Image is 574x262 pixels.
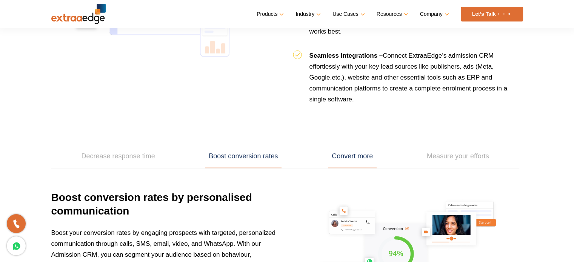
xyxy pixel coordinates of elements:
span: Connect ExtraaEdge’s admission CRM effortlessly with your key lead sources like publishers, ads (... [309,52,507,103]
a: Measure your efforts [423,145,493,168]
a: Decrease response time [78,145,159,168]
a: Let’s Talk [461,7,523,21]
a: Use Cases [332,9,363,20]
a: Products [257,9,282,20]
a: Convert more [328,145,377,168]
a: Resources [377,9,407,20]
a: Industry [295,9,319,20]
b: Seamless Integrations – [309,52,383,59]
a: Company [420,9,448,20]
a: Boost conversion rates [205,145,282,168]
h3: Boost conversion rates by personalised communication [51,191,278,227]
